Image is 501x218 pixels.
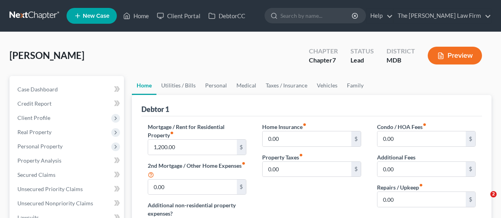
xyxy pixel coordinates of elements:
input: -- [377,131,466,146]
input: Search by name... [280,8,353,23]
a: Unsecured Nonpriority Claims [11,196,124,210]
input: -- [377,192,466,207]
div: $ [351,131,361,146]
a: Client Portal [153,9,204,23]
span: Case Dashboard [17,86,58,93]
input: -- [148,140,236,155]
i: fiber_manual_record [419,183,423,187]
span: Unsecured Nonpriority Claims [17,200,93,207]
i: fiber_manual_record [242,161,246,165]
a: Help [366,9,393,23]
label: Mortgage / Rent for Residential Property [148,123,246,139]
i: fiber_manual_record [299,153,303,157]
div: $ [466,162,475,177]
a: The [PERSON_NAME] Law Firm [394,9,491,23]
div: Chapter [309,47,338,56]
span: Real Property [17,129,51,135]
div: $ [466,192,475,207]
a: Personal [200,76,232,95]
label: Condo / HOA Fees [377,123,427,131]
span: Credit Report [17,100,51,107]
div: $ [351,162,361,177]
a: Taxes / Insurance [261,76,312,95]
div: Chapter [309,56,338,65]
label: Home Insurance [262,123,307,131]
div: Status [351,47,374,56]
input: -- [263,131,351,146]
a: Vehicles [312,76,342,95]
a: Unsecured Priority Claims [11,182,124,196]
div: Debtor 1 [141,104,169,114]
span: Client Profile [17,114,50,121]
div: $ [466,131,475,146]
button: Preview [428,47,482,64]
a: DebtorCC [204,9,249,23]
a: Medical [232,76,261,95]
label: Repairs / Upkeep [377,183,423,191]
a: Utilities / Bills [156,76,200,95]
span: 2 [490,191,497,197]
label: Property Taxes [262,153,303,161]
a: Credit Report [11,97,124,111]
a: Family [342,76,368,95]
iframe: Intercom live chat [474,191,493,210]
div: $ [237,140,246,155]
div: District [387,47,415,56]
i: fiber_manual_record [423,123,427,127]
span: Property Analysis [17,157,61,164]
label: 2nd Mortgage / Other Home Expenses [148,161,246,179]
i: fiber_manual_record [170,131,174,135]
span: New Case [83,13,109,19]
label: Additional Fees [377,153,415,161]
div: Lead [351,56,374,65]
span: Unsecured Priority Claims [17,186,83,192]
input: -- [377,162,466,177]
a: Secured Claims [11,168,124,182]
a: Property Analysis [11,154,124,168]
i: fiber_manual_record [303,123,307,127]
label: Additional non-residential property expenses? [148,201,246,218]
span: 7 [332,56,336,64]
input: -- [148,180,236,195]
span: [PERSON_NAME] [10,49,84,61]
input: -- [263,162,351,177]
span: Secured Claims [17,171,55,178]
span: Personal Property [17,143,63,150]
div: MDB [387,56,415,65]
div: $ [237,180,246,195]
a: Home [132,76,156,95]
a: Case Dashboard [11,82,124,97]
a: Home [119,9,153,23]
